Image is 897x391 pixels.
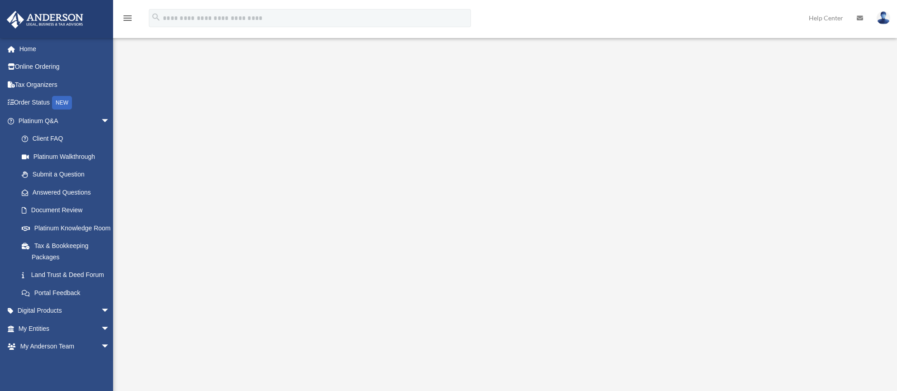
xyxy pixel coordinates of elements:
[13,284,123,302] a: Portal Feedback
[6,302,123,320] a: Digital Productsarrow_drop_down
[13,219,123,237] a: Platinum Knowledge Room
[4,11,86,29] img: Anderson Advisors Platinum Portal
[122,16,133,24] a: menu
[6,94,123,112] a: Order StatusNEW
[13,237,123,266] a: Tax & Bookkeeping Packages
[6,76,123,94] a: Tax Organizers
[13,266,123,284] a: Land Trust & Deed Forum
[13,130,123,148] a: Client FAQ
[877,11,890,24] img: User Pic
[13,183,123,201] a: Answered Questions
[122,13,133,24] i: menu
[13,148,119,166] a: Platinum Walkthrough
[6,40,123,58] a: Home
[101,338,119,356] span: arrow_drop_down
[13,201,123,219] a: Document Review
[260,62,748,334] iframe: <span data-mce-type="bookmark" style="display: inline-block; width: 0px; overflow: hidden; line-h...
[101,319,119,338] span: arrow_drop_down
[101,112,119,130] span: arrow_drop_down
[52,96,72,110] div: NEW
[6,355,123,373] a: My Documentsarrow_drop_down
[6,112,123,130] a: Platinum Q&Aarrow_drop_down
[151,12,161,22] i: search
[6,58,123,76] a: Online Ordering
[101,302,119,320] span: arrow_drop_down
[6,338,123,356] a: My Anderson Teamarrow_drop_down
[101,355,119,374] span: arrow_drop_down
[13,166,123,184] a: Submit a Question
[6,319,123,338] a: My Entitiesarrow_drop_down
